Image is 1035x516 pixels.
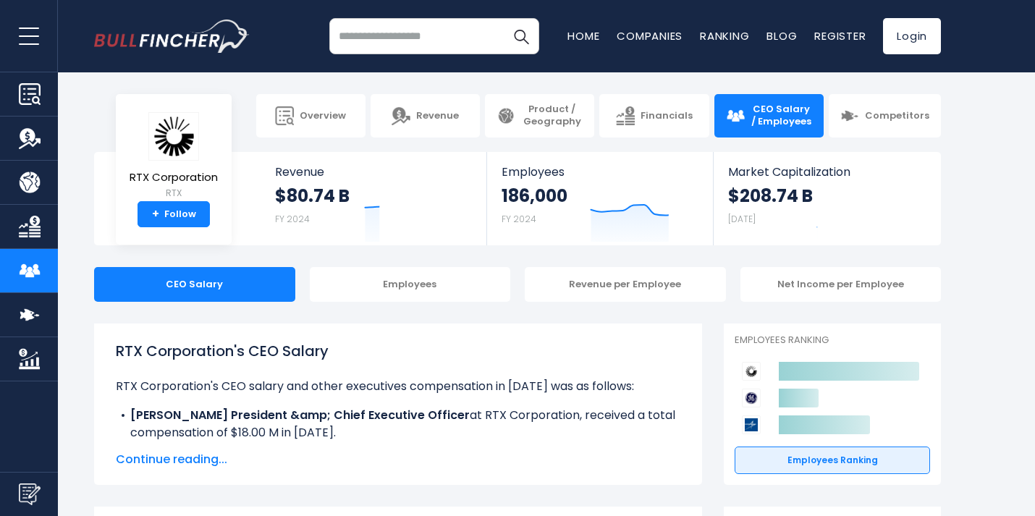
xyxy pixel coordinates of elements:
[714,152,939,245] a: Market Capitalization $208.74 B [DATE]
[275,185,350,207] strong: $80.74 B
[485,94,594,138] a: Product / Geography
[130,172,218,184] span: RTX Corporation
[735,447,930,474] a: Employees Ranking
[829,94,941,138] a: Competitors
[130,187,218,200] small: RTX
[94,20,250,53] a: Go to homepage
[742,389,761,407] img: GE Aerospace competitors logo
[567,28,599,43] a: Home
[617,28,683,43] a: Companies
[275,213,310,225] small: FY 2024
[641,110,693,122] span: Financials
[129,111,219,202] a: RTX Corporation RTX
[521,103,583,128] span: Product / Geography
[94,20,250,53] img: bullfincher logo
[865,110,929,122] span: Competitors
[740,267,942,302] div: Net Income per Employee
[116,340,680,362] h1: RTX Corporation's CEO Salary
[310,267,511,302] div: Employees
[130,407,470,423] b: [PERSON_NAME] President &amp; Chief Executive Officer
[487,152,712,245] a: Employees 186,000 FY 2024
[503,18,539,54] button: Search
[138,201,210,227] a: +Follow
[275,165,473,179] span: Revenue
[735,334,930,347] p: Employees Ranking
[525,267,726,302] div: Revenue per Employee
[256,94,366,138] a: Overview
[751,103,812,128] span: CEO Salary / Employees
[94,267,295,302] div: CEO Salary
[261,152,487,245] a: Revenue $80.74 B FY 2024
[152,208,159,221] strong: +
[700,28,749,43] a: Ranking
[814,28,866,43] a: Register
[502,213,536,225] small: FY 2024
[116,407,680,441] li: at RTX Corporation, received a total compensation of $18.00 M in [DATE].
[714,94,824,138] a: CEO Salary / Employees
[742,362,761,381] img: RTX Corporation competitors logo
[300,110,346,122] span: Overview
[502,185,567,207] strong: 186,000
[116,378,680,395] p: RTX Corporation's CEO salary and other executives compensation in [DATE] was as follows:
[371,94,480,138] a: Revenue
[416,110,459,122] span: Revenue
[728,213,756,225] small: [DATE]
[742,415,761,434] img: Lockheed Martin Corporation competitors logo
[116,451,680,468] span: Continue reading...
[883,18,941,54] a: Login
[502,165,698,179] span: Employees
[766,28,797,43] a: Blog
[728,185,813,207] strong: $208.74 B
[599,94,709,138] a: Financials
[728,165,925,179] span: Market Capitalization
